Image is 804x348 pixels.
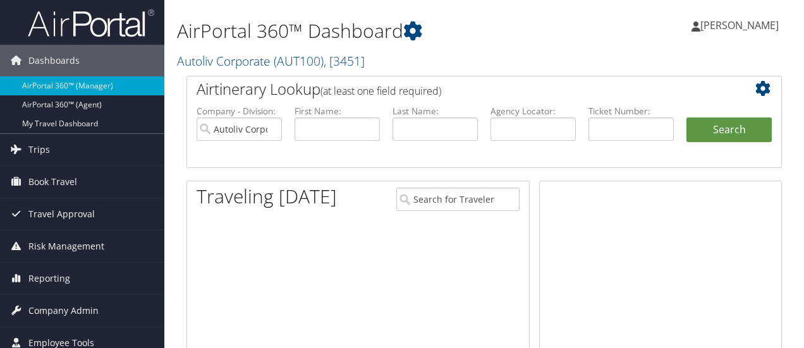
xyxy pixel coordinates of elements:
[28,263,70,294] span: Reporting
[177,52,365,69] a: Autoliv Corporate
[177,18,587,44] h1: AirPortal 360™ Dashboard
[490,105,576,117] label: Agency Locator:
[295,105,380,117] label: First Name:
[700,18,779,32] span: [PERSON_NAME]
[393,105,478,117] label: Last Name:
[274,52,324,69] span: ( AUT100 )
[320,84,441,98] span: (at least one field required)
[197,183,337,210] h1: Traveling [DATE]
[197,78,722,100] h2: Airtinerary Lookup
[28,45,80,76] span: Dashboards
[396,188,520,211] input: Search for Traveler
[28,231,104,262] span: Risk Management
[28,166,77,198] span: Book Travel
[28,198,95,230] span: Travel Approval
[588,105,674,117] label: Ticket Number:
[197,105,282,117] label: Company - Division:
[28,8,154,38] img: airportal-logo.png
[28,134,50,165] span: Trips
[28,295,99,327] span: Company Admin
[691,6,791,44] a: [PERSON_NAME]
[686,117,772,143] button: Search
[324,52,365,69] span: , [ 3451 ]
